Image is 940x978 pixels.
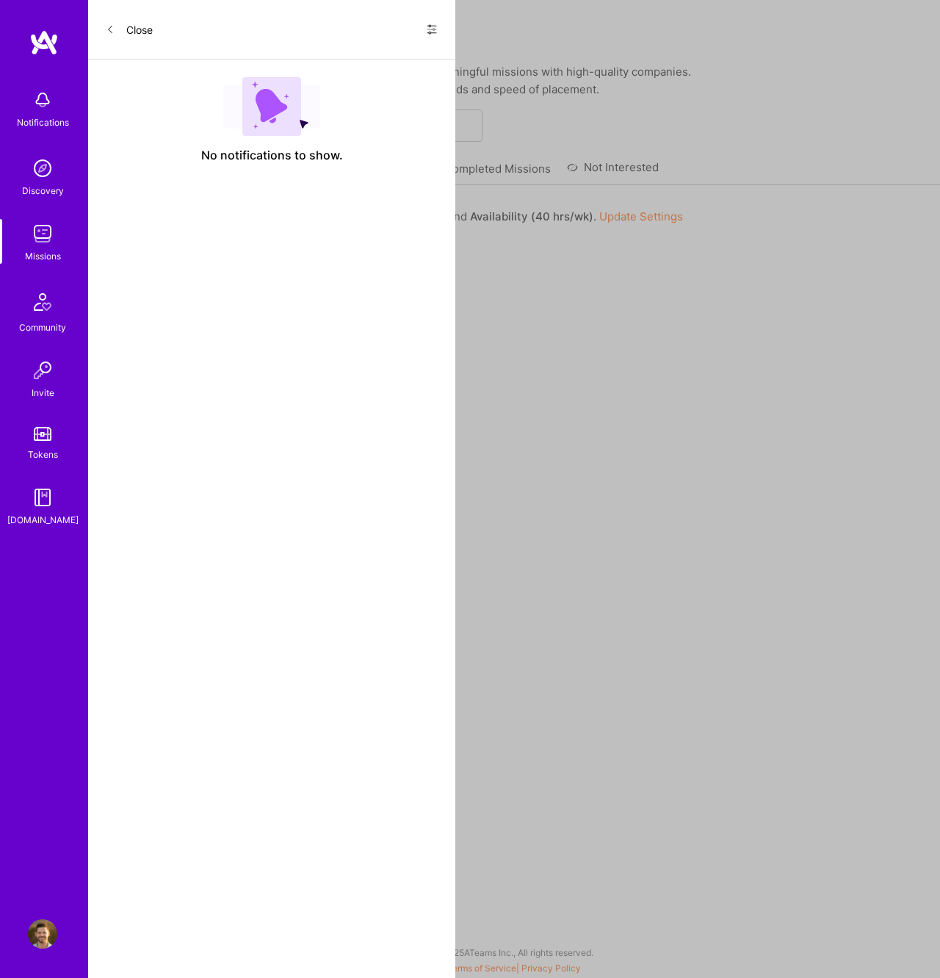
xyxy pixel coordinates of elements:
[25,248,61,264] div: Missions
[28,154,57,183] img: discovery
[24,919,61,949] a: User Avatar
[106,18,153,41] button: Close
[28,919,57,949] img: User Avatar
[28,356,57,385] img: Invite
[22,183,64,198] div: Discovery
[29,29,59,56] img: logo
[28,483,57,512] img: guide book
[32,385,54,400] div: Invite
[34,427,51,441] img: tokens
[25,284,60,320] img: Community
[223,77,320,136] img: empty
[28,447,58,462] div: Tokens
[7,512,79,528] div: [DOMAIN_NAME]
[19,320,66,335] div: Community
[28,219,57,248] img: teamwork
[201,148,343,163] span: No notifications to show.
